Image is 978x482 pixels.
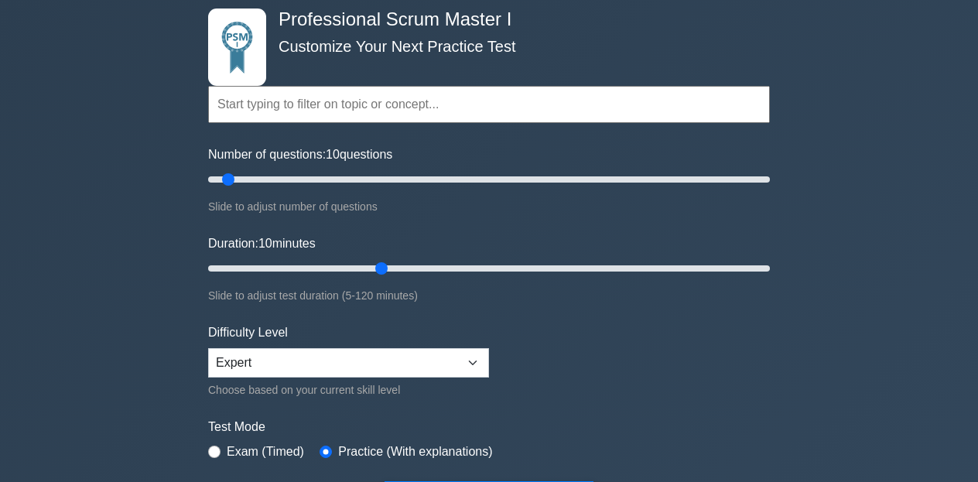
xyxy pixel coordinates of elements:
div: Choose based on your current skill level [208,381,489,399]
div: Slide to adjust test duration (5-120 minutes) [208,286,770,305]
label: Test Mode [208,418,770,436]
h4: Professional Scrum Master I [272,9,694,31]
label: Practice (With explanations) [338,443,492,461]
span: 10 [258,237,272,250]
label: Number of questions: questions [208,145,392,164]
label: Difficulty Level [208,323,288,342]
input: Start typing to filter on topic or concept... [208,86,770,123]
div: Slide to adjust number of questions [208,197,770,216]
span: 10 [326,148,340,161]
label: Exam (Timed) [227,443,304,461]
label: Duration: minutes [208,234,316,253]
